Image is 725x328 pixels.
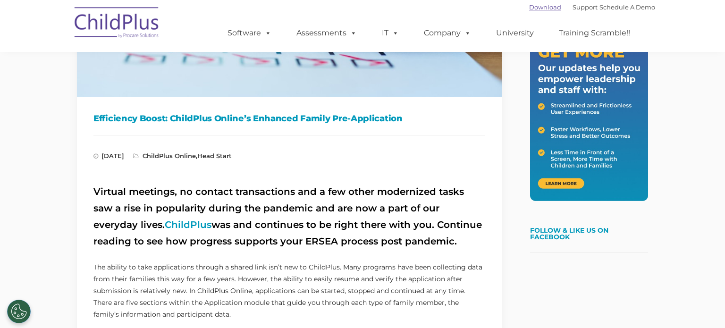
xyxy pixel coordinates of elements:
[530,226,608,241] a: Follow & Like Us on Facebook
[143,152,196,160] a: ChildPlus Online
[372,24,408,42] a: IT
[487,24,543,42] a: University
[93,111,485,126] h1: Efficiency Boost: ChildPlus Online’s Enhanced Family Pre-Application
[571,226,725,328] iframe: Chat Widget
[133,152,232,160] span: ,
[165,219,211,230] a: ChildPlus
[93,184,485,250] h2: Virtual meetings, no contact transactions and a few other modernized tasks saw a rise in populari...
[93,152,124,160] span: [DATE]
[529,3,561,11] a: Download
[529,3,655,11] font: |
[218,24,281,42] a: Software
[549,24,640,42] a: Training Scramble!!
[70,0,164,48] img: ChildPlus by Procare Solutions
[573,3,598,11] a: Support
[197,152,232,160] a: Head Start
[93,261,485,320] p: The ability to take applications through a shared link isn’t new to ChildPlus. Many programs have...
[414,24,481,42] a: Company
[287,24,366,42] a: Assessments
[599,3,655,11] a: Schedule A Demo
[7,300,31,323] button: Cookies Settings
